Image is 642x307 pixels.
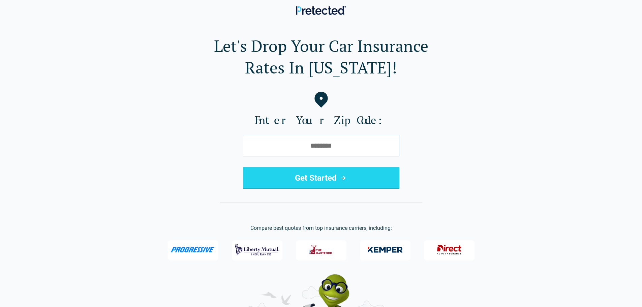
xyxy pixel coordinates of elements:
img: Kemper [363,241,407,258]
label: Enter Your Zip Code: [11,113,631,127]
img: Progressive [171,247,216,252]
p: Compare best quotes from top insurance carriers, including: [11,224,631,232]
h1: Let's Drop Your Car Insurance Rates In [US_STATE]! [11,35,631,78]
button: Get Started [243,167,399,189]
img: Direct General [433,241,466,258]
img: Pretected [296,6,346,15]
img: The Hartford [305,241,338,258]
img: Liberty Mutual [235,241,279,258]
